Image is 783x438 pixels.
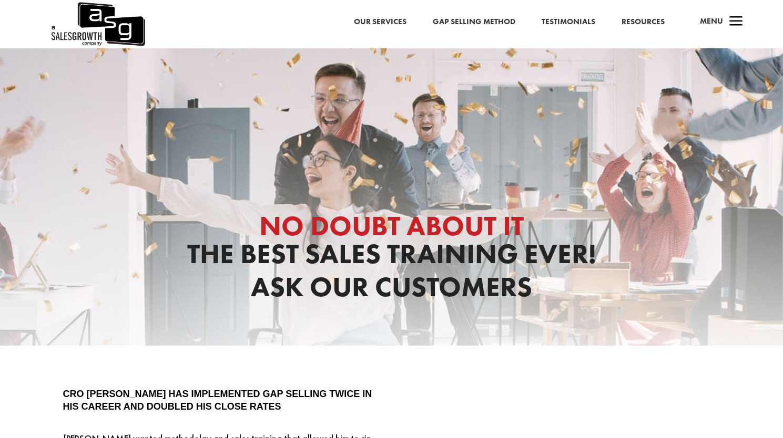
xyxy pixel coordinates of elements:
a: Resources [622,15,665,29]
a: Testimonials [542,15,595,29]
h1: The Best Sales Training Ever! [82,212,701,273]
a: Our Services [354,15,406,29]
span: Menu [700,16,723,26]
h1: Ask Our Customers [82,273,701,306]
span: a [726,12,747,33]
span: No Doubt About It [259,208,524,244]
a: Gap Selling Method [433,15,515,29]
p: CRO [PERSON_NAME] has implemented Gap Selling TWICE in his Career and doubled his close rates [63,388,374,413]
